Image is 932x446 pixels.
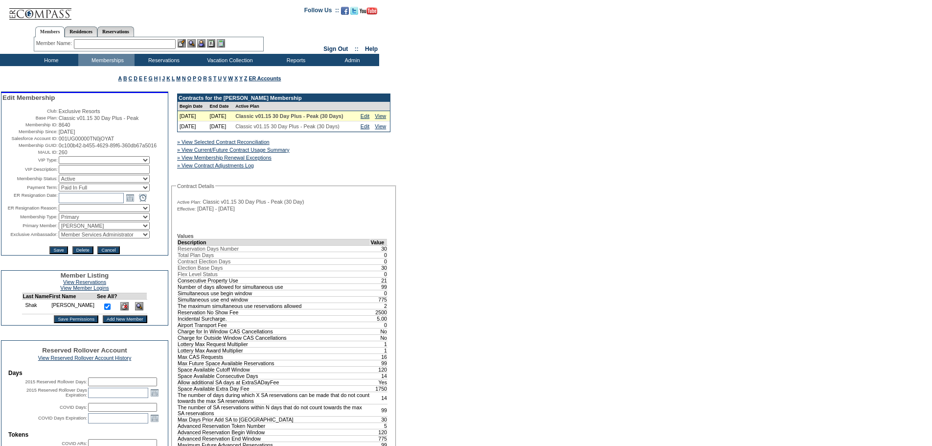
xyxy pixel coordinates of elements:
[62,441,87,446] label: COVID ARs:
[2,122,58,128] td: Membership ID:
[178,277,370,283] td: Consecutive Property Use
[178,416,370,423] td: Max Days Prior Add SA to [GEOGRAPHIC_DATA]
[370,429,387,435] td: 120
[239,75,243,81] a: Y
[355,46,359,52] span: ::
[217,39,225,47] img: b_calculator.gif
[59,142,157,148] span: 0c100b42-b455-4629-89f6-360db67a5016
[370,328,387,334] td: No
[370,334,387,341] td: No
[159,75,160,81] a: I
[361,113,369,119] a: Edit
[370,366,387,373] td: 120
[8,370,161,376] td: Days
[361,123,369,129] a: Edit
[42,347,127,354] span: Reserved Rollover Account
[176,75,181,81] a: M
[178,353,370,360] td: Max CAS Requests
[2,192,58,203] td: ER Resignation Date:
[218,75,222,81] a: U
[370,309,387,315] td: 2500
[370,258,387,264] td: 0
[148,75,152,81] a: G
[187,39,196,47] img: View
[49,300,97,314] td: [PERSON_NAME]
[177,206,196,212] span: Effective:
[323,46,348,52] a: Sign Out
[213,75,217,81] a: T
[172,75,175,81] a: L
[2,213,58,221] td: Membership Type:
[178,111,208,121] td: [DATE]
[234,75,238,81] a: X
[208,102,234,111] td: End Date
[370,341,387,347] td: 1
[2,231,58,238] td: Exclusive Ambassador:
[341,10,349,16] a: Become our fan on Facebook
[59,129,75,135] span: [DATE]
[23,300,49,314] td: Shak
[341,7,349,15] img: Become our fan on Facebook
[244,75,248,81] a: Z
[370,392,387,404] td: 14
[370,315,387,322] td: 5.00
[49,293,97,300] td: First Name
[120,302,129,310] img: Delete
[2,156,58,164] td: VIP Type:
[370,296,387,303] td: 775
[350,7,358,15] img: Follow us on Twitter
[97,246,119,254] input: Cancel
[370,347,387,353] td: 1
[370,423,387,429] td: 5
[370,404,387,416] td: 99
[177,147,290,153] a: » View Current/Future Contract Usage Summary
[2,175,58,183] td: Membership Status:
[97,26,134,37] a: Reservations
[370,353,387,360] td: 16
[22,54,78,66] td: Home
[177,233,194,239] b: Values
[137,192,148,203] a: Open the time view popup.
[36,39,74,47] div: Member Name:
[2,136,58,141] td: Salesforce Account ID:
[59,115,138,121] span: Classic v01.15 30 Day Plus - Peak
[208,121,234,132] td: [DATE]
[2,222,58,230] td: Primary Member:
[38,416,87,421] label: COVID Days Expiration:
[54,315,98,323] input: Save Permissions
[177,163,254,168] a: » View Contract Adjustments Log
[178,360,370,366] td: Max Future Space Available Reservations
[129,75,133,81] a: C
[2,142,58,148] td: Membership GUID:
[144,75,147,81] a: F
[350,10,358,16] a: Follow us on Twitter
[35,26,65,37] a: Members
[178,385,370,392] td: Space Available Extra Day Fee
[304,6,339,18] td: Follow Us ::
[26,388,87,398] label: 2015 Reserved Rollover Days Expiration:
[23,293,49,300] td: Last Name
[182,75,186,81] a: N
[166,75,170,81] a: K
[370,322,387,328] td: 0
[178,296,370,303] td: Simultaneous use end window
[176,183,215,189] legend: Contract Details
[178,379,370,385] td: Allow additional SA days at ExtraSADayFee
[178,347,370,353] td: Lottery Max Award Multiplier
[65,26,97,37] a: Residences
[2,108,58,114] td: Club:
[187,75,191,81] a: O
[178,246,239,252] span: Reservation Days Number
[191,54,267,66] td: Vacation Collection
[61,272,109,279] span: Member Listing
[178,239,370,245] td: Description
[223,75,227,81] a: V
[2,165,58,174] td: VIP Description:
[162,75,165,81] a: J
[178,290,370,296] td: Simultaneous use begin window
[370,303,387,309] td: 2
[149,413,160,423] a: Open the calendar popup.
[63,279,106,285] a: View Reservations
[178,258,230,264] span: Contract Election Days
[193,75,196,81] a: P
